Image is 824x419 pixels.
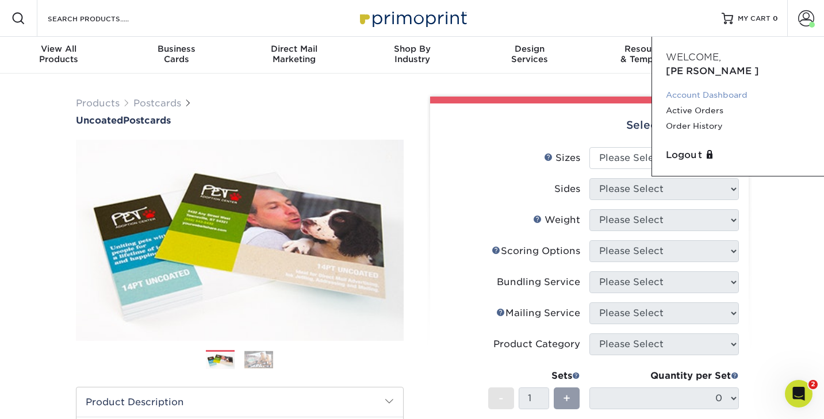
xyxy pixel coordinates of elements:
a: Postcards [133,98,181,109]
div: Marketing [235,44,353,64]
a: Logout [666,148,810,162]
a: Resources& Templates [589,37,707,74]
a: DesignServices [471,37,589,74]
div: Sets [488,369,580,383]
a: UncoatedPostcards [76,115,404,126]
span: Direct Mail [235,44,353,54]
div: Scoring Options [492,244,580,258]
div: Industry [353,44,471,64]
span: - [499,390,504,407]
div: & Templates [589,44,707,64]
div: Product Category [493,337,580,351]
span: Design [471,44,589,54]
div: Mailing Service [496,306,580,320]
a: Direct MailMarketing [235,37,353,74]
img: Postcards 02 [244,351,273,368]
div: Quantity per Set [589,369,739,383]
a: Products [76,98,120,109]
a: Shop ByIndustry [353,37,471,74]
iframe: Google Customer Reviews [3,384,98,415]
h1: Postcards [76,115,404,126]
a: Account Dashboard [666,87,810,103]
img: Uncoated 01 [76,127,404,353]
a: BusinessCards [118,37,236,74]
input: SEARCH PRODUCTS..... [47,11,159,25]
iframe: Intercom live chat [785,380,812,408]
img: Primoprint [355,6,470,30]
span: Uncoated [76,115,123,126]
a: Active Orders [666,103,810,118]
span: 0 [773,14,778,22]
div: Weight [533,213,580,227]
a: Order History [666,118,810,134]
span: Welcome, [666,52,721,63]
div: Sides [554,182,580,196]
div: Bundling Service [497,275,580,289]
div: Select your options: [439,103,739,147]
span: [PERSON_NAME] [666,66,759,76]
h2: Product Description [76,387,403,417]
div: Cards [118,44,236,64]
span: Shop By [353,44,471,54]
span: Business [118,44,236,54]
span: + [563,390,570,407]
div: Sizes [544,151,580,165]
div: Services [471,44,589,64]
img: Postcards 01 [206,351,235,371]
span: Resources [589,44,707,54]
span: MY CART [738,14,771,24]
span: 2 [808,380,818,389]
